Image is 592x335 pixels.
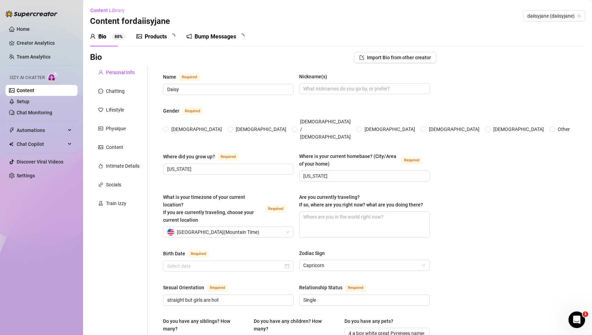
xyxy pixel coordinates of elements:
span: [DEMOGRAPHIC_DATA] [362,125,418,133]
span: [DEMOGRAPHIC_DATA] / [DEMOGRAPHIC_DATA] [297,118,353,141]
span: Are you currently traveling? If so, where are you right now? what are you doing there? [299,194,423,208]
label: Gender [163,107,210,115]
input: Where is your current homebase? (City/Area of your home) [303,172,424,180]
input: Birth Date [167,262,283,270]
span: fire [98,164,103,168]
span: [DEMOGRAPHIC_DATA] [426,125,482,133]
iframe: Intercom live chat [568,311,585,328]
div: Train Izzy [106,200,126,207]
img: Chat Copilot [9,142,14,147]
input: Where did you grow up? [167,165,288,173]
span: loading [170,34,175,39]
span: Required [179,73,200,81]
span: idcard [98,126,103,131]
div: Where did you grow up? [163,153,215,160]
span: Capricorn [303,260,425,271]
div: Chatting [106,87,125,95]
span: [DEMOGRAPHIC_DATA] [233,125,289,133]
span: Required [265,205,286,213]
span: Required [401,157,422,164]
span: Content Library [90,8,125,13]
input: Relationship Status [303,296,424,304]
div: Socials [106,181,121,188]
span: 1 [583,311,588,317]
div: Content [106,143,123,151]
a: Home [17,26,30,32]
label: Do you have any children? How many? [254,317,339,333]
span: Required [345,284,366,292]
span: Required [218,153,239,161]
label: Zodiac Sign [299,249,330,257]
label: Name [163,73,207,81]
span: picture [98,145,103,150]
div: Gender [163,107,179,115]
span: Other [555,125,573,133]
span: picture [136,34,142,39]
div: Do you have any children? How many? [254,317,334,333]
div: Personal Info [106,69,135,76]
a: Content [17,88,34,93]
div: Do you have any pets? [344,317,393,325]
span: [GEOGRAPHIC_DATA] ( Mountain Time ) [177,227,259,237]
div: Bio [98,33,106,41]
div: Relationship Status [299,284,342,291]
div: Zodiac Sign [299,249,325,257]
span: user [90,34,96,39]
span: user [98,70,103,75]
div: Birth Date [163,250,185,257]
div: Name [163,73,176,81]
div: Where is your current homebase? (City/Area of your home) [299,152,398,168]
label: Where did you grow up? [163,152,246,161]
div: Sexual Orientation [163,284,204,291]
span: notification [186,34,192,39]
button: Content Library [90,5,130,16]
span: Automations [17,125,66,136]
span: thunderbolt [9,127,15,133]
span: import [359,55,364,60]
span: Required [188,250,209,258]
img: us [167,229,174,236]
a: Discover Viral Videos [17,159,63,165]
label: Do you have any pets? [344,317,398,325]
div: Products [145,33,167,41]
span: team [577,14,581,18]
div: Do you have any siblings? How many? [163,317,243,333]
div: Bump Messages [195,33,236,41]
span: loading [239,34,244,39]
label: Do you have any siblings? How many? [163,317,248,333]
label: Nickname(s) [299,73,332,80]
span: Izzy AI Chatter [10,74,45,81]
span: What is your timezone of your current location? If you are currently traveling, choose your curre... [163,194,254,223]
span: Required [182,107,203,115]
h3: Bio [90,52,102,63]
span: experiment [98,201,103,206]
sup: 88% [112,33,125,40]
label: Relationship Status [299,283,374,292]
img: logo-BBDzfeDw.svg [6,10,57,17]
a: Settings [17,173,35,178]
span: daiisyjane (daiisyjane) [527,11,581,21]
a: Creator Analytics [17,37,72,49]
div: Nickname(s) [299,73,327,80]
h3: Content for daiisyjane [90,16,170,27]
div: Lifestyle [106,106,124,114]
input: Nickname(s) [303,85,424,92]
span: Import Bio from other creator [367,55,431,60]
input: Name [167,86,288,93]
span: link [98,182,103,187]
span: [DEMOGRAPHIC_DATA] [169,125,225,133]
span: message [98,89,103,94]
label: Sexual Orientation [163,283,235,292]
img: AI Chatter [47,72,58,82]
span: Chat Copilot [17,139,66,150]
button: Import Bio from other creator [354,52,437,63]
label: Where is your current homebase? (City/Area of your home) [299,152,430,168]
input: Sexual Orientation [167,296,288,304]
span: heart [98,107,103,112]
a: Setup [17,99,29,104]
div: Intimate Details [106,162,140,170]
div: Physique [106,125,126,132]
span: Required [207,284,228,292]
label: Birth Date [163,249,216,258]
a: Team Analytics [17,54,51,60]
